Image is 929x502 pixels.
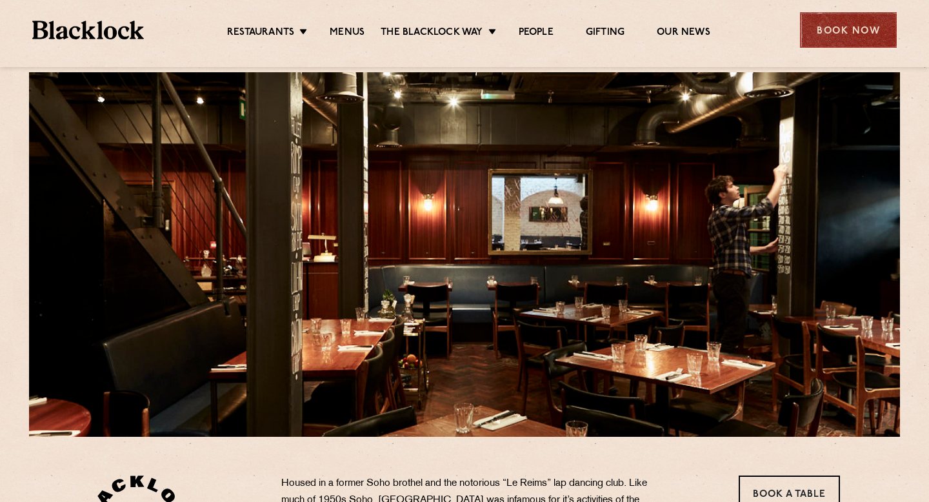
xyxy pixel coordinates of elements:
div: Book Now [800,12,897,48]
a: Our News [657,26,710,41]
a: People [519,26,554,41]
a: Menus [330,26,365,41]
a: Restaurants [227,26,294,41]
img: BL_Textured_Logo-footer-cropped.svg [32,21,144,39]
a: Gifting [586,26,624,41]
a: The Blacklock Way [381,26,483,41]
